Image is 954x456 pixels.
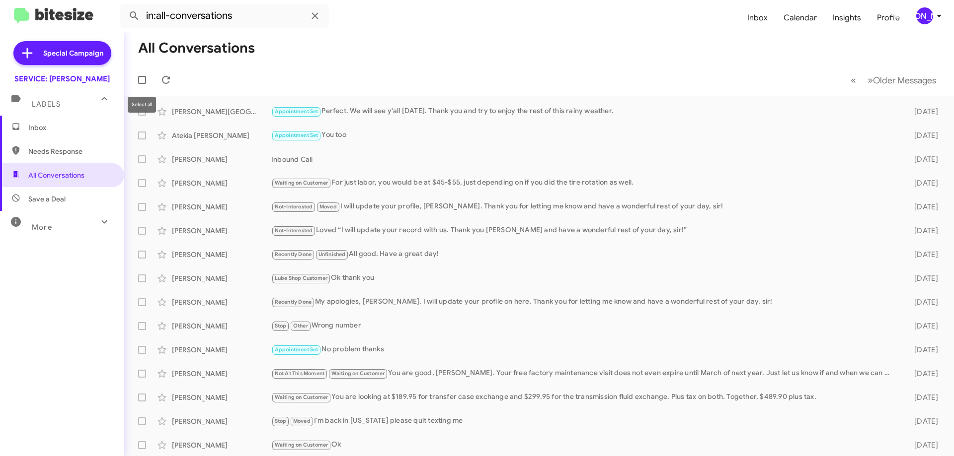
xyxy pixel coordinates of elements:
[275,299,312,305] span: Recently Done
[271,177,898,189] div: For just labor, you would be at $45-$55, just depending on if you did the tire rotation as well.
[172,416,271,426] div: [PERSON_NAME]
[898,273,946,283] div: [DATE]
[271,249,898,260] div: All good. Have a great day!
[271,225,898,236] div: Loved “I will update your record with us. Thank you [PERSON_NAME] and have a wonderful rest of yo...
[898,202,946,212] div: [DATE]
[898,250,946,260] div: [DATE]
[898,345,946,355] div: [DATE]
[825,3,869,32] a: Insights
[275,203,313,210] span: Not-Interested
[898,392,946,402] div: [DATE]
[275,346,318,353] span: Appointment Set
[868,74,873,86] span: »
[862,70,942,90] button: Next
[275,180,328,186] span: Waiting on Customer
[271,415,898,427] div: I'm back in [US_STATE] please quit texting me
[271,344,898,355] div: No problem thanks
[275,108,318,115] span: Appointment Set
[275,442,328,448] span: Waiting on Customer
[172,178,271,188] div: [PERSON_NAME]
[873,75,936,86] span: Older Messages
[172,273,271,283] div: [PERSON_NAME]
[28,194,66,204] span: Save a Deal
[275,132,318,138] span: Appointment Set
[318,251,346,258] span: Unfinished
[869,3,908,32] a: Profile
[845,70,942,90] nav: Page navigation example
[32,223,52,232] span: More
[331,370,385,377] span: Waiting on Customer
[172,226,271,236] div: [PERSON_NAME]
[271,201,898,212] div: I will update your profile, [PERSON_NAME]. Thank you for letting me know and have a wonderful res...
[172,154,271,164] div: [PERSON_NAME]
[138,40,255,56] h1: All Conversations
[128,97,156,113] div: Select all
[275,275,328,281] span: Lube Shop Customer
[271,130,898,141] div: You too
[275,370,325,377] span: Not At This Moment
[275,251,312,258] span: Recently Done
[898,178,946,188] div: [DATE]
[14,74,110,84] div: SERVICE: [PERSON_NAME]
[898,297,946,307] div: [DATE]
[172,250,271,260] div: [PERSON_NAME]
[908,7,943,24] button: [PERSON_NAME]
[32,100,61,109] span: Labels
[172,202,271,212] div: [PERSON_NAME]
[172,345,271,355] div: [PERSON_NAME]
[271,154,898,164] div: Inbound Call
[275,227,313,234] span: Not-Interested
[271,391,898,403] div: You are looking at $189.95 for transfer case exchange and $299.95 for the transmission fluid exch...
[28,123,113,132] span: Inbox
[275,394,328,400] span: Waiting on Customer
[172,321,271,331] div: [PERSON_NAME]
[898,154,946,164] div: [DATE]
[898,369,946,379] div: [DATE]
[898,416,946,426] div: [DATE]
[120,4,329,28] input: Search
[271,368,898,379] div: You are good, [PERSON_NAME]. Your free factory maintenance visit does not even expire until March...
[275,418,287,424] span: Stop
[43,48,103,58] span: Special Campaign
[898,107,946,117] div: [DATE]
[172,392,271,402] div: [PERSON_NAME]
[851,74,856,86] span: «
[776,3,825,32] a: Calendar
[28,170,84,180] span: All Conversations
[898,130,946,140] div: [DATE]
[898,321,946,331] div: [DATE]
[271,296,898,308] div: My apologies, [PERSON_NAME]. I will update your profile on here. Thank you for letting me know an...
[916,7,933,24] div: [PERSON_NAME]
[845,70,862,90] button: Previous
[275,323,287,329] span: Stop
[293,418,311,424] span: Moved
[293,323,308,329] span: Other
[271,320,898,331] div: Wrong number
[319,203,337,210] span: Moved
[898,226,946,236] div: [DATE]
[271,106,898,117] div: Perfect. We will see y'all [DATE]. Thank you and try to enjoy the rest of this rainy weather.
[271,439,898,451] div: Ok
[172,440,271,450] div: [PERSON_NAME]
[28,146,113,156] span: Needs Response
[172,130,271,140] div: Atekia [PERSON_NAME]
[172,297,271,307] div: [PERSON_NAME]
[271,272,898,284] div: Ok thank you
[13,41,111,65] a: Special Campaign
[172,369,271,379] div: [PERSON_NAME]
[172,107,271,117] div: [PERSON_NAME][GEOGRAPHIC_DATA]
[739,3,776,32] a: Inbox
[898,440,946,450] div: [DATE]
